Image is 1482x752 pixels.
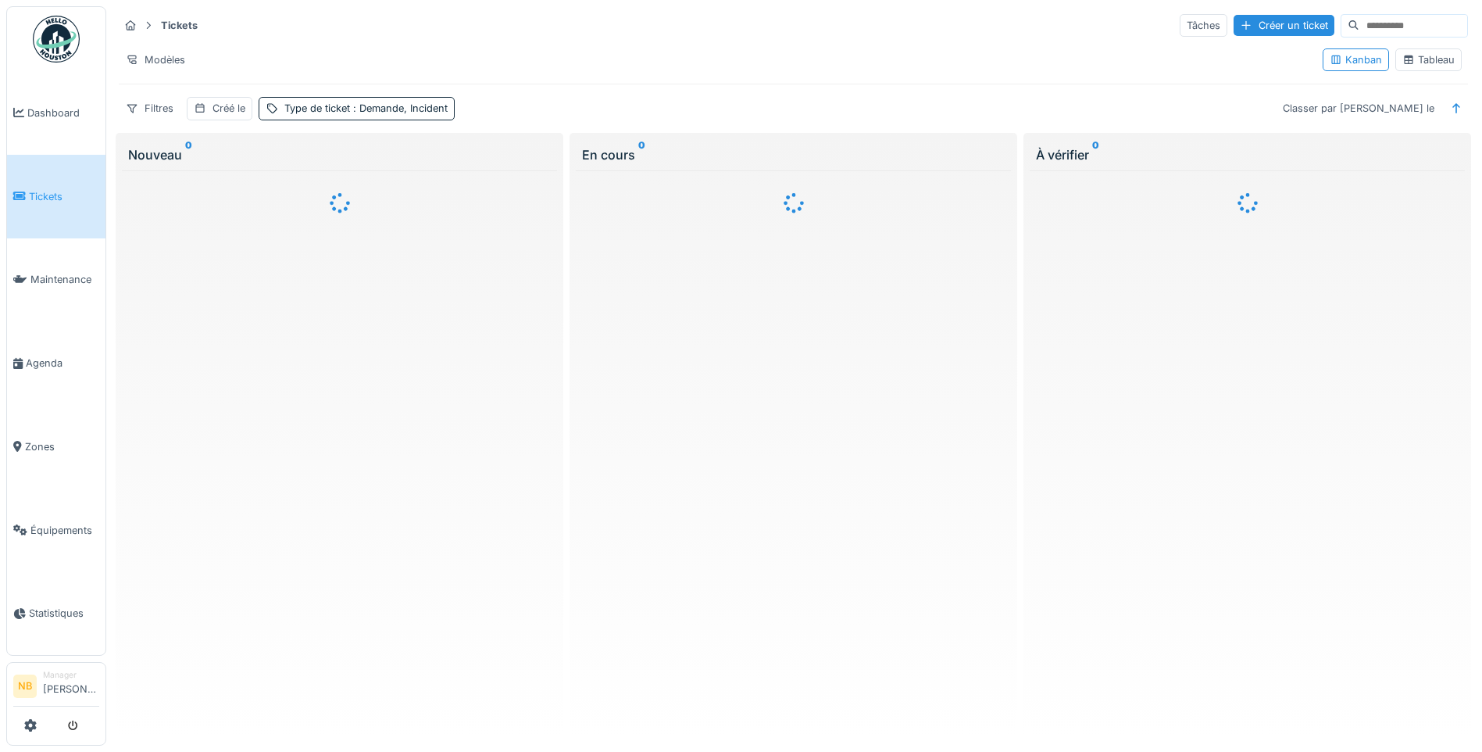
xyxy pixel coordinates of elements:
sup: 0 [1092,145,1099,164]
a: Maintenance [7,238,105,322]
div: Tableau [1402,52,1455,67]
li: NB [13,675,37,698]
a: Zones [7,405,105,489]
sup: 0 [638,145,645,164]
a: Dashboard [7,71,105,155]
span: Zones [25,439,99,454]
div: Type de ticket [284,101,448,116]
strong: Tickets [155,18,204,33]
div: Modèles [119,48,192,71]
div: Nouveau [128,145,551,164]
div: Créer un ticket [1234,15,1334,36]
span: Statistiques [29,606,99,621]
div: Filtres [119,97,180,120]
span: Agenda [26,356,99,371]
a: Statistiques [7,572,105,656]
a: Tickets [7,155,105,238]
div: Classer par [PERSON_NAME] le [1276,97,1441,120]
span: Tickets [29,189,99,204]
span: Équipements [30,523,99,538]
span: Maintenance [30,272,99,287]
a: Équipements [7,489,105,572]
div: À vérifier [1036,145,1459,164]
div: Créé le [212,101,245,116]
a: NB Manager[PERSON_NAME] [13,669,99,707]
div: Manager [43,669,99,681]
div: Tâches [1180,14,1227,37]
sup: 0 [185,145,192,164]
img: Badge_color-CXgf-gQk.svg [33,16,80,63]
a: Agenda [7,321,105,405]
span: Dashboard [27,106,99,120]
span: : Demande, Incident [350,102,448,114]
div: Kanban [1330,52,1382,67]
li: [PERSON_NAME] [43,669,99,703]
div: En cours [582,145,1005,164]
